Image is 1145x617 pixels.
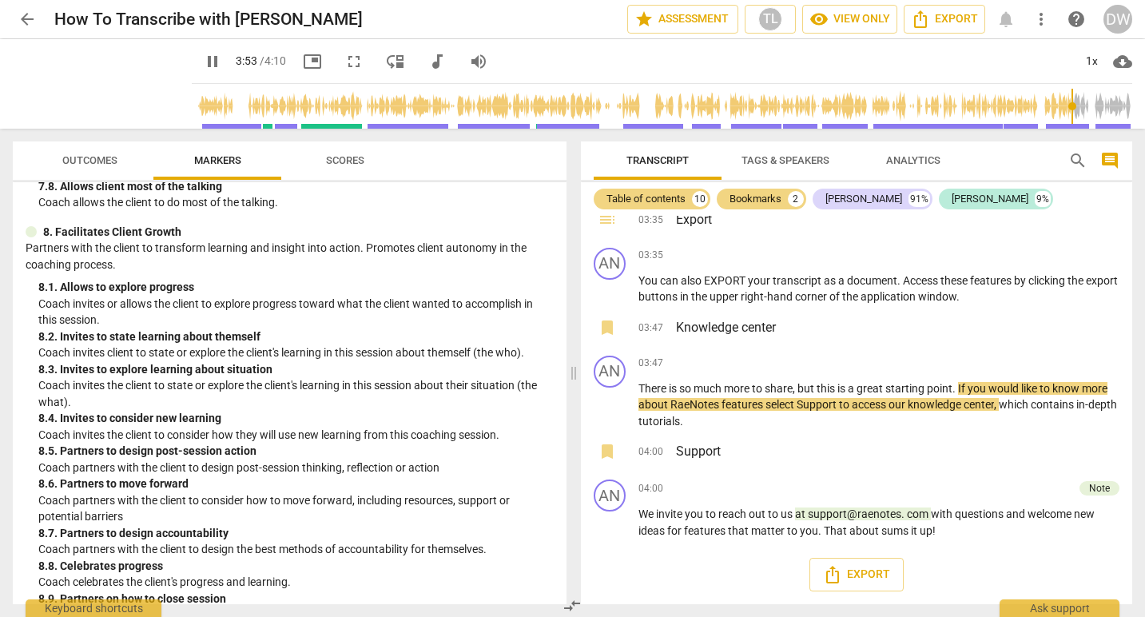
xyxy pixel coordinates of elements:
div: DW [1103,5,1132,34]
span: upper [710,290,741,303]
span: us [781,508,795,520]
span: can [660,274,681,287]
span: compare_arrows [563,596,582,615]
span: to [706,508,718,520]
span: You [638,274,660,287]
span: arrow_back [18,10,37,29]
p: Coach partners with the client to design the best methods of accountability for themselves. [38,541,554,558]
button: Fullscreen [340,47,368,76]
span: matter [751,524,787,537]
span: sums [881,524,911,537]
span: . [818,524,824,537]
button: View player as separate pane [381,47,410,76]
span: . [897,274,903,287]
h2: How To Transcribe with [PERSON_NAME] [54,10,363,30]
button: Assessment [627,5,738,34]
span: our [889,398,908,411]
span: export [1086,274,1118,287]
span: would [988,382,1021,395]
span: ! [932,524,936,537]
span: at [795,508,808,520]
p: Coach invites client to state or explore the client's learning in this session about themself (th... [38,344,554,361]
span: in [680,290,691,303]
span: toc [598,210,617,229]
button: Play [198,47,227,76]
span: that [728,524,751,537]
span: help [1067,10,1086,29]
div: Ask support [1000,599,1119,617]
div: 8. 8. Celebrates progress [38,558,554,575]
div: 8. 5. Partners to design post-session action [38,443,554,460]
span: is [837,382,848,395]
span: up [920,524,932,537]
div: Bookmarks [730,191,781,207]
span: so [679,382,694,395]
div: 8. 1. Allows to explore progress [38,279,554,296]
span: this [817,382,837,395]
div: Keyboard shortcuts [26,599,161,617]
div: [PERSON_NAME] [952,191,1028,207]
p: 8. Facilitates Client Growth [43,224,181,241]
span: contains [1031,398,1076,411]
span: 03:47 [638,321,663,337]
span: for [667,524,684,537]
span: star [634,10,654,29]
span: the [842,290,861,303]
span: to [787,524,800,537]
span: 3:53 [236,54,257,67]
span: to [839,398,852,411]
span: a [838,274,847,287]
span: EXPORT [704,274,748,287]
span: There [638,382,669,395]
div: 2 [788,191,804,207]
span: . [952,382,958,395]
span: which [999,398,1031,411]
span: , [793,382,797,395]
span: to [1040,382,1052,395]
span: starting [885,382,927,395]
p: Coach partners with the client to design post-session thinking, reflection or action [38,460,554,476]
h3: Knowledge center [676,318,1120,337]
span: ideas [638,524,667,537]
span: features [970,274,1014,287]
div: Table of contents [606,191,686,207]
span: select [765,398,797,411]
span: it [911,524,920,537]
span: to [752,382,765,395]
div: [PERSON_NAME] [825,191,902,207]
span: share [765,382,793,395]
span: features [684,524,728,537]
span: 03:35 [638,249,663,262]
span: bookmark [598,442,617,461]
button: Export [809,558,904,591]
p: Coach invites or allows the client to explore progress toward what the client wanted to accomplis... [38,296,554,328]
span: bookmark [598,318,617,337]
div: 8. 3. Invites to explore learning about situation [38,361,554,378]
span: tutorials [638,415,680,428]
span: center [964,398,994,411]
span: cloud_download [1113,52,1132,71]
p: Coach celebrates the client's progress and learning. [38,574,554,591]
span: about [638,398,670,411]
span: to [768,508,781,520]
span: support@raenotes [808,508,901,520]
span: Outcomes [62,154,117,166]
div: TL [758,7,782,31]
span: these [940,274,970,287]
span: move_down [386,52,405,71]
span: 03:47 [638,356,663,370]
button: Picture in picture [298,47,327,76]
div: 8. 6. Partners to move forward [38,476,554,492]
span: visibility [809,10,829,29]
p: Partners with the client to transform learning and insight into action. Promotes client autonomy ... [26,240,554,273]
span: Tags & Speakers [741,154,829,166]
span: know [1052,382,1082,395]
span: is [669,382,679,395]
span: new [1074,508,1095,520]
span: , [994,398,999,411]
span: audiotrack [427,52,447,71]
span: invite [656,508,685,520]
span: you [685,508,706,520]
span: volume_up [469,52,488,71]
div: 7. 8. Allows client most of the talking [38,178,554,195]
